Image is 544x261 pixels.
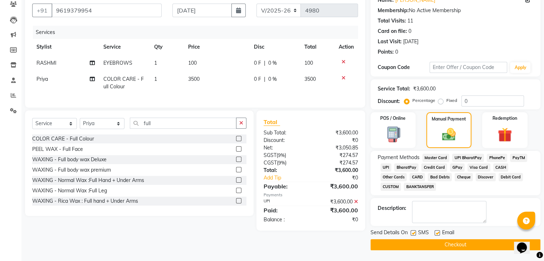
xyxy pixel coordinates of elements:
[32,4,52,17] button: +91
[381,126,405,143] img: _pos-terminal.svg
[32,197,138,205] div: WAXING - Rica Wax : Full hand + Under Arms
[311,159,363,167] div: ₹274.57
[258,206,311,215] div: Paid:
[404,183,436,191] span: BANKTANSFER
[264,118,280,126] span: Total
[154,60,157,66] span: 1
[319,174,363,182] div: ₹0
[334,39,358,55] th: Action
[264,75,265,83] span: |
[311,152,363,159] div: ₹274.57
[311,144,363,152] div: ₹3,050.85
[258,198,311,206] div: UPI
[32,166,111,174] div: WAXING - Full body wax premium
[258,174,319,182] a: Add Tip
[311,198,363,206] div: ₹3,600.00
[450,163,465,172] span: GPay
[264,159,277,166] span: CGST
[378,28,407,35] div: Card on file:
[408,28,411,35] div: 0
[412,97,435,104] label: Percentage
[430,62,508,73] input: Enter Offer / Coupon Code
[378,7,409,14] div: Membership:
[258,129,311,137] div: Sub Total:
[487,154,507,162] span: PhonePe
[381,173,407,181] span: Other Cards
[493,163,509,172] span: CASH
[300,39,334,55] th: Total
[264,152,276,158] span: SGST
[99,39,150,55] th: Service
[32,177,144,184] div: WAXING - Normal Wax :Full Hand + Under Arms
[258,216,311,223] div: Balance :
[254,59,261,67] span: 0 F
[413,85,436,93] div: ₹3,600.00
[33,26,363,39] div: Services
[311,137,363,144] div: ₹0
[264,192,358,198] div: Payments
[36,60,57,66] span: RASHMI
[154,76,157,82] span: 1
[438,127,460,142] img: _cash.svg
[264,59,265,67] span: |
[492,115,517,122] label: Redemption
[311,182,363,191] div: ₹3,600.00
[103,60,132,66] span: EYEBROWS
[371,229,408,238] span: Send Details On
[250,39,300,55] th: Disc
[311,216,363,223] div: ₹0
[499,173,523,181] span: Debit Card
[446,97,457,104] label: Fixed
[304,76,316,82] span: 3500
[183,39,250,55] th: Price
[278,152,285,158] span: 9%
[410,173,425,181] span: CARD
[421,163,447,172] span: Credit Card
[32,187,107,194] div: WAXING - Normal Wax :Full Leg
[36,76,48,82] span: Priya
[258,167,311,174] div: Total:
[268,75,277,83] span: 0 %
[428,173,452,181] span: Bad Debts
[381,163,392,172] span: UPI
[32,156,107,163] div: WAXING - Full body wax Deluxe
[418,229,429,238] span: SMS
[268,59,277,67] span: 0 %
[304,60,313,66] span: 100
[258,182,311,191] div: Payable:
[378,85,410,93] div: Service Total:
[455,173,473,181] span: Cheque
[311,206,363,215] div: ₹3,600.00
[188,76,199,82] span: 3500
[467,163,490,172] span: Visa Card
[311,129,363,137] div: ₹3,600.00
[52,4,162,17] input: Search by Name/Mobile/Email/Code
[514,232,537,254] iframe: chat widget
[188,60,196,66] span: 100
[493,126,516,144] img: _gift.svg
[378,64,430,71] div: Coupon Code
[422,154,450,162] span: Master Card
[380,115,406,122] label: POS / Online
[150,39,183,55] th: Qty
[103,76,144,90] span: COLOR CARE - Full Colour
[378,205,406,212] div: Description:
[130,118,236,129] input: Search or Scan
[378,154,420,161] span: Payment Methods
[32,135,94,143] div: COLOR CARE - Full Colour
[258,137,311,144] div: Discount:
[476,173,496,181] span: Discover
[32,146,83,153] div: PEEL WAX - Full Face
[378,48,394,56] div: Points:
[378,7,533,14] div: No Active Membership
[254,75,261,83] span: 0 F
[311,167,363,174] div: ₹3,600.00
[278,160,285,166] span: 9%
[510,62,530,73] button: Apply
[371,239,540,250] button: Checkout
[378,38,402,45] div: Last Visit:
[407,17,413,25] div: 11
[381,183,401,191] span: CUSTOM
[258,152,311,159] div: ( )
[510,154,527,162] span: PayTM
